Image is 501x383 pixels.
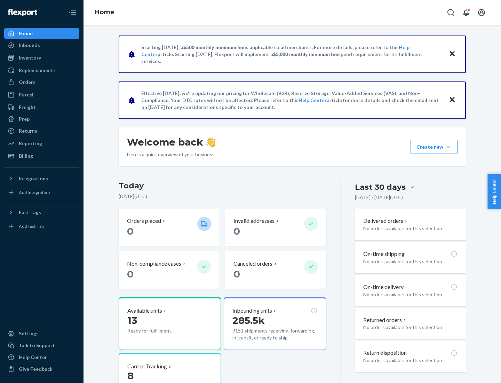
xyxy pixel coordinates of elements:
[141,90,442,111] p: Effective [DATE], we're updating our pricing for Wholesale (B2B), Reserve Storage, Value-Added Se...
[4,187,79,198] a: Add Integration
[119,180,326,191] h3: Today
[127,370,134,382] span: 8
[448,49,457,59] button: Close
[232,314,265,326] span: 285.5k
[225,209,326,246] button: Invalid addresses 0
[19,153,33,159] div: Billing
[363,225,458,232] p: No orders available for this selection
[225,251,326,289] button: Canceled orders 0
[233,260,272,268] p: Canceled orders
[363,316,407,324] button: Returned orders
[4,125,79,136] a: Returns
[19,342,55,349] div: Talk to Support
[4,138,79,149] a: Reporting
[19,54,41,61] div: Inventory
[19,223,44,229] div: Add Fast Tag
[4,65,79,76] a: Replenishments
[4,40,79,51] a: Inbounds
[363,250,405,258] p: On-time shipping
[127,136,216,148] h1: Welcome back
[19,67,56,74] div: Replenishments
[19,79,35,86] div: Orders
[19,330,39,337] div: Settings
[127,268,134,280] span: 0
[8,9,37,16] img: Flexport logo
[119,297,221,350] button: Available units13Ready for fulfillment
[19,140,42,147] div: Reporting
[127,362,167,370] p: Carrier Tracking
[19,91,33,98] div: Parcel
[127,327,192,334] p: Ready for fulfillment
[19,354,47,361] div: Help Center
[273,51,338,57] span: $5,000 monthly minimum fee
[4,173,79,184] button: Integrations
[95,8,114,16] a: Home
[487,174,501,209] button: Help Center
[4,221,79,232] a: Add Fast Tag
[448,95,457,105] button: Close
[4,207,79,218] button: Fast Tags
[363,324,458,331] p: No orders available for this selection
[119,251,220,289] button: Non-compliance cases 0
[19,116,30,123] div: Prep
[127,225,134,237] span: 0
[363,258,458,265] p: No orders available for this selection
[233,268,240,280] span: 0
[141,44,442,65] p: Starting [DATE], a is applicable to all merchants. For more details, please refer to this article...
[355,194,403,201] p: [DATE] - [DATE] ( UTC )
[127,217,161,225] p: Orders placed
[127,314,137,326] span: 13
[4,89,79,100] a: Parcel
[19,175,48,182] div: Integrations
[127,307,162,315] p: Available units
[206,137,216,147] img: hand-wave emoji
[224,297,326,350] button: Inbounding units285.5k9151 shipments receiving, forwarding, in transit, or ready to ship
[19,189,50,195] div: Add Integration
[299,97,327,103] a: Help Center
[232,307,272,315] p: Inbounding units
[363,283,404,291] p: On-time delivery
[363,291,458,298] p: No orders available for this selection
[19,209,41,216] div: Fast Tags
[4,102,79,113] a: Freight
[127,151,216,158] p: Here’s a quick overview of your business
[363,357,458,364] p: No orders available for this selection
[19,104,36,111] div: Freight
[4,114,79,125] a: Prep
[4,364,79,375] button: Give Feedback
[4,340,79,351] a: Talk to Support
[19,42,40,49] div: Inbounds
[183,44,245,50] span: $500 monthly minimum fee
[363,349,407,357] p: Return disposition
[19,366,53,373] div: Give Feedback
[444,6,458,19] button: Open Search Box
[4,28,79,39] a: Home
[4,150,79,162] a: Billing
[4,328,79,339] a: Settings
[4,77,79,88] a: Orders
[232,327,317,341] p: 9151 shipments receiving, forwarding, in transit, or ready to ship
[65,6,79,19] button: Close Navigation
[459,6,473,19] button: Open notifications
[89,2,120,23] ol: breadcrumbs
[233,225,240,237] span: 0
[411,140,458,154] button: Create new
[363,217,409,225] button: Delivered orders
[475,6,488,19] button: Open account menu
[19,127,37,134] div: Returns
[119,209,220,246] button: Orders placed 0
[19,30,33,37] div: Home
[4,352,79,363] a: Help Center
[4,52,79,63] a: Inventory
[127,260,181,268] p: Non-compliance cases
[233,217,275,225] p: Invalid addresses
[355,182,406,193] div: Last 30 days
[119,193,326,200] p: [DATE] ( UTC )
